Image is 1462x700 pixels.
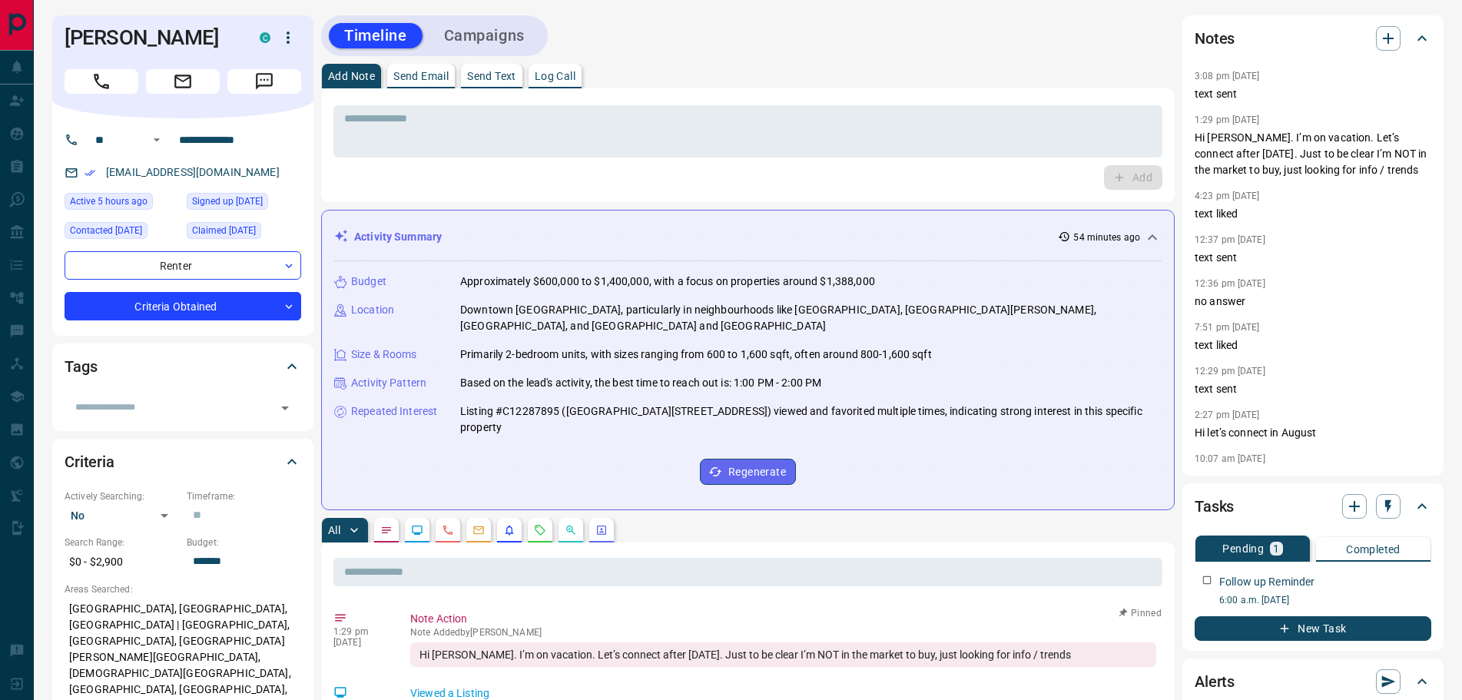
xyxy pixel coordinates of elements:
[65,549,179,575] p: $0 - $2,900
[227,69,301,94] span: Message
[460,302,1162,334] p: Downtown [GEOGRAPHIC_DATA], particularly in neighbourhoods like [GEOGRAPHIC_DATA], [GEOGRAPHIC_DA...
[1195,71,1260,81] p: 3:08 pm [DATE]
[1195,616,1431,641] button: New Task
[1073,231,1140,244] p: 54 minutes ago
[700,459,796,485] button: Regenerate
[460,347,932,363] p: Primarily 2-bedroom units, with sizes ranging from 600 to 1,600 sqft, often around 800-1,600 sqft
[460,375,821,391] p: Based on the lead's activity, the best time to reach out is: 1:00 PM - 2:00 PM
[65,69,138,94] span: Call
[65,443,301,480] div: Criteria
[429,23,540,48] button: Campaigns
[328,525,340,536] p: All
[1195,381,1431,397] p: text sent
[351,375,426,391] p: Activity Pattern
[534,524,546,536] svg: Requests
[65,25,237,50] h1: [PERSON_NAME]
[1195,410,1260,420] p: 2:27 pm [DATE]
[1118,606,1162,620] button: Pinned
[1195,114,1260,125] p: 1:29 pm [DATE]
[274,397,296,419] button: Open
[351,302,394,318] p: Location
[1195,294,1431,310] p: no answer
[460,403,1162,436] p: Listing #C12287895 ([GEOGRAPHIC_DATA][STREET_ADDRESS]) viewed and favorited multiple times, indic...
[1195,425,1431,441] p: Hi let’s connect in August
[1195,669,1235,694] h2: Alerts
[1195,663,1431,700] div: Alerts
[410,627,1156,638] p: Note Added by [PERSON_NAME]
[1195,488,1431,525] div: Tasks
[65,292,301,320] div: Criteria Obtained
[1219,593,1431,607] p: 6:00 a.m. [DATE]
[146,69,220,94] span: Email
[106,166,280,178] a: [EMAIL_ADDRESS][DOMAIN_NAME]
[65,582,301,596] p: Areas Searched:
[85,168,95,178] svg: Email Verified
[329,23,423,48] button: Timeline
[467,71,516,81] p: Send Text
[65,251,301,280] div: Renter
[565,524,577,536] svg: Opportunities
[351,274,386,290] p: Budget
[65,489,179,503] p: Actively Searching:
[503,524,516,536] svg: Listing Alerts
[328,71,375,81] p: Add Note
[351,403,437,420] p: Repeated Interest
[187,489,301,503] p: Timeframe:
[187,222,301,244] div: Sun Jun 25 2023
[65,503,179,528] div: No
[351,347,417,363] p: Size & Rooms
[1195,337,1431,353] p: text liked
[260,32,270,43] div: condos.ca
[535,71,575,81] p: Log Call
[1273,543,1279,554] p: 1
[1195,366,1265,377] p: 12:29 pm [DATE]
[410,611,1156,627] p: Note Action
[334,223,1162,251] div: Activity Summary54 minutes ago
[354,229,442,245] p: Activity Summary
[1195,20,1431,57] div: Notes
[1195,278,1265,289] p: 12:36 pm [DATE]
[65,193,179,214] div: Sat Sep 13 2025
[1195,322,1260,333] p: 7:51 pm [DATE]
[1195,234,1265,245] p: 12:37 pm [DATE]
[411,524,423,536] svg: Lead Browsing Activity
[70,223,142,238] span: Contacted [DATE]
[410,642,1156,667] div: Hi [PERSON_NAME]. I’m on vacation. Let’s connect after [DATE]. Just to be clear I’m NOT in the ma...
[1195,250,1431,266] p: text sent
[65,222,179,244] div: Fri Aug 15 2025
[1195,191,1260,201] p: 4:23 pm [DATE]
[472,524,485,536] svg: Emails
[442,524,454,536] svg: Calls
[65,450,114,474] h2: Criteria
[1195,26,1235,51] h2: Notes
[1195,206,1431,222] p: text liked
[1222,543,1264,554] p: Pending
[65,354,97,379] h2: Tags
[380,524,393,536] svg: Notes
[1195,86,1431,102] p: text sent
[187,536,301,549] p: Budget:
[1346,544,1401,555] p: Completed
[65,536,179,549] p: Search Range:
[1219,574,1314,590] p: Follow up Reminder
[460,274,875,290] p: Approximately $600,000 to $1,400,000, with a focus on properties around $1,388,000
[148,131,166,149] button: Open
[187,193,301,214] div: Tue Nov 06 2018
[1195,494,1234,519] h2: Tasks
[595,524,608,536] svg: Agent Actions
[1195,130,1431,178] p: Hi [PERSON_NAME]. I’m on vacation. Let’s connect after [DATE]. Just to be clear I’m NOT in the ma...
[70,194,148,209] span: Active 5 hours ago
[65,348,301,385] div: Tags
[192,194,263,209] span: Signed up [DATE]
[192,223,256,238] span: Claimed [DATE]
[333,626,387,637] p: 1:29 pm
[393,71,449,81] p: Send Email
[333,637,387,648] p: [DATE]
[1195,453,1265,464] p: 10:07 am [DATE]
